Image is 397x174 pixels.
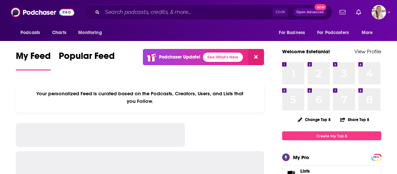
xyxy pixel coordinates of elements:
span: Open Advanced [296,11,324,14]
a: View Profile [354,48,381,55]
span: Lists [300,168,310,174]
div: My Pro [293,154,309,160]
span: Logged in as acquavie [372,5,386,20]
a: Create My Top 8 [282,131,381,140]
a: Show notifications dropdown [353,7,364,18]
a: Show notifications dropdown [337,7,348,18]
input: Search podcasts, credits, & more... [102,7,273,18]
div: Search podcasts, credits, & more... [84,5,332,20]
span: New [314,4,326,10]
img: Podchaser - Follow, Share and Rate Podcasts [11,6,74,19]
button: open menu [74,26,110,39]
span: Charts [52,28,66,37]
button: Share Top 8 [340,113,370,126]
button: open menu [274,26,313,39]
span: Podcasts [20,28,40,37]
span: Monitoring [78,28,102,37]
span: My Feed [16,50,51,65]
span: For Podcasters [317,28,349,37]
a: Lists [300,168,351,174]
div: Your personalized Feed is curated based on the Podcasts, Creators, Users, and Lists that you Follow. [16,82,264,112]
a: My Feed [16,50,51,70]
a: See What's New [203,53,243,62]
button: open menu [313,26,358,39]
span: Ctrl K [273,8,288,17]
button: open menu [16,26,49,39]
p: Podchaser Update! [159,54,200,60]
button: Change Top 8 [294,115,335,124]
span: For Business [279,28,305,37]
img: User Profile [372,5,386,20]
a: Charts [48,26,70,39]
button: Show profile menu [372,5,386,20]
a: PRO [372,154,380,159]
span: More [362,28,373,37]
a: Welcome Estefania! [282,48,330,55]
button: open menu [357,26,381,39]
button: Open AdvancedNew [293,8,327,16]
span: Popular Feed [59,50,115,65]
a: Popular Feed [59,50,115,70]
